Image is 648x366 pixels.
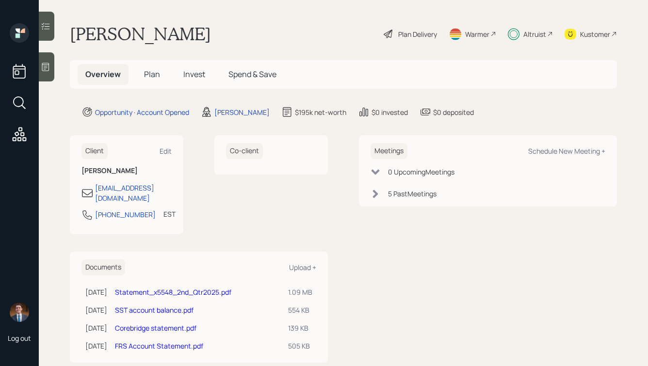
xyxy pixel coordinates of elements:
span: Overview [85,69,121,80]
h6: Documents [81,259,125,275]
div: 5 Past Meeting s [388,189,437,199]
div: Log out [8,334,31,343]
div: [PERSON_NAME] [214,107,270,117]
div: $0 deposited [433,107,474,117]
div: [EMAIL_ADDRESS][DOMAIN_NAME] [95,183,172,203]
div: [DATE] [85,341,107,351]
div: Plan Delivery [398,29,437,39]
h1: [PERSON_NAME] [70,23,211,45]
h6: Client [81,143,108,159]
a: FRS Account Statement.pdf [115,341,203,350]
div: 139 KB [288,323,312,333]
div: [DATE] [85,287,107,297]
div: Kustomer [580,29,610,39]
div: [DATE] [85,305,107,315]
div: 505 KB [288,341,312,351]
h6: [PERSON_NAME] [81,167,172,175]
div: Edit [160,146,172,156]
a: SST account balance.pdf [115,305,194,315]
div: 1.09 MB [288,287,312,297]
span: Spend & Save [228,69,276,80]
div: Schedule New Meeting + [528,146,605,156]
h6: Co-client [226,143,263,159]
div: Warmer [465,29,489,39]
span: Invest [183,69,205,80]
h6: Meetings [371,143,407,159]
div: $195k net-worth [295,107,346,117]
div: [PHONE_NUMBER] [95,209,156,220]
div: 554 KB [288,305,312,315]
div: Upload + [289,263,316,272]
div: EST [163,209,176,219]
span: Plan [144,69,160,80]
img: hunter_neumayer.jpg [10,302,29,322]
div: Altruist [523,29,546,39]
div: Opportunity · Account Opened [95,107,189,117]
a: Statement_x5548_2nd_Qtr2025.pdf [115,287,231,297]
div: $0 invested [372,107,408,117]
div: 0 Upcoming Meeting s [388,167,454,177]
div: [DATE] [85,323,107,333]
a: Corebridge statement.pdf [115,323,196,333]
